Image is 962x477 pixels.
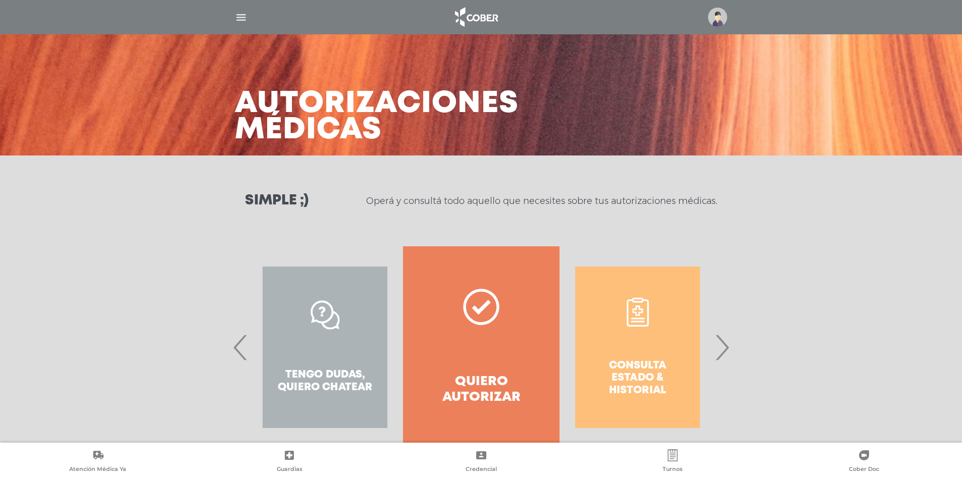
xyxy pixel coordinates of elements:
span: Atención Médica Ya [69,465,126,474]
a: Turnos [577,449,768,475]
a: Quiero autorizar [403,246,559,448]
span: Previous [231,320,250,375]
h4: Quiero autorizar [421,374,541,405]
span: Guardias [277,465,302,474]
span: Credencial [466,465,497,474]
img: Cober_menu-lines-white.svg [235,11,247,24]
h3: Autorizaciones médicas [235,91,519,143]
p: Operá y consultá todo aquello que necesites sobre tus autorizaciones médicas. [366,195,717,207]
a: Guardias [193,449,385,475]
span: Next [712,320,732,375]
a: Credencial [385,449,577,475]
span: Turnos [663,465,683,474]
img: profile-placeholder.svg [708,8,727,27]
span: Cober Doc [849,465,879,474]
img: logo_cober_home-white.png [449,5,502,29]
h3: Simple ;) [245,194,309,208]
a: Cober Doc [769,449,960,475]
a: Atención Médica Ya [2,449,193,475]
